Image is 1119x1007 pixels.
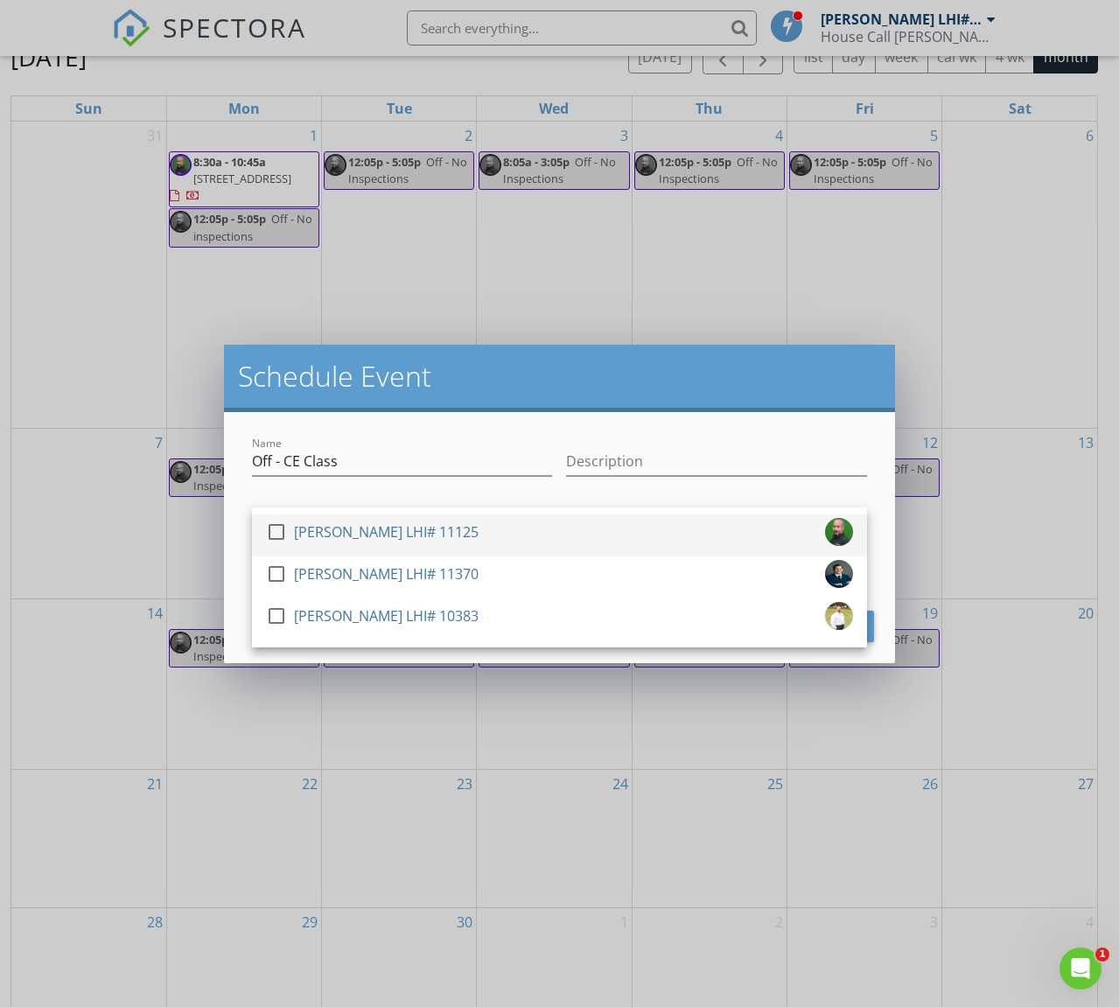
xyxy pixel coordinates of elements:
[238,359,881,394] h2: Schedule Event
[825,560,853,588] img: head_shot_copy.jpg
[825,602,853,630] img: bill.jpg
[294,518,479,546] div: [PERSON_NAME] LHI# 11125
[825,518,853,546] img: c1375d84f9624ff1ba1b2170d29ef341_1_201_a.jpeg
[294,602,479,630] div: [PERSON_NAME] LHI# 10383
[1060,948,1102,990] iframe: Intercom live chat
[1095,948,1109,962] span: 1
[294,560,479,588] div: [PERSON_NAME] LHI# 11370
